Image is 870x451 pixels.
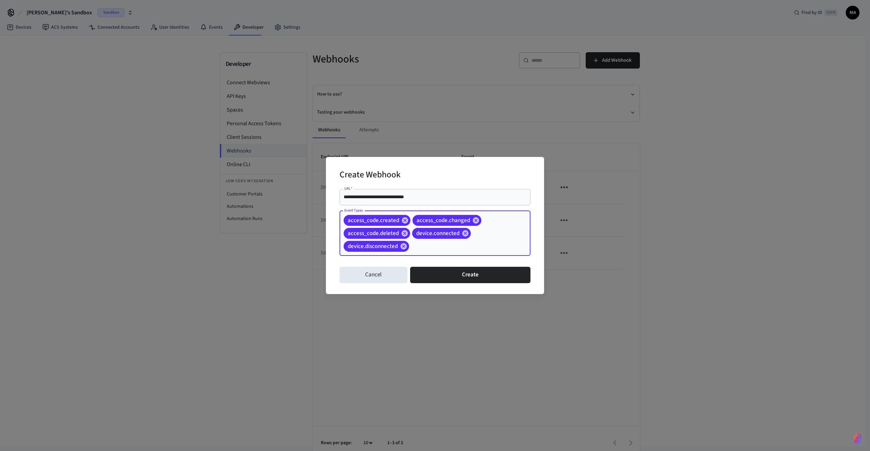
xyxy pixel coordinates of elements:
img: SeamLogoGradient.69752ec5.svg [854,433,862,444]
div: access_code.changed [412,215,481,226]
h2: Create Webhook [340,165,401,186]
span: device.disconnected [344,243,402,250]
span: device.connected [412,230,464,237]
span: access_code.changed [412,217,474,224]
div: device.connected [412,228,471,239]
button: Cancel [340,267,407,283]
div: access_code.created [344,215,410,226]
div: access_code.deleted [344,228,410,239]
button: Create [410,267,530,283]
label: Event Types [344,208,363,213]
label: URL [344,186,352,191]
div: device.disconnected [344,241,409,252]
span: access_code.created [344,217,403,224]
span: access_code.deleted [344,230,403,237]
